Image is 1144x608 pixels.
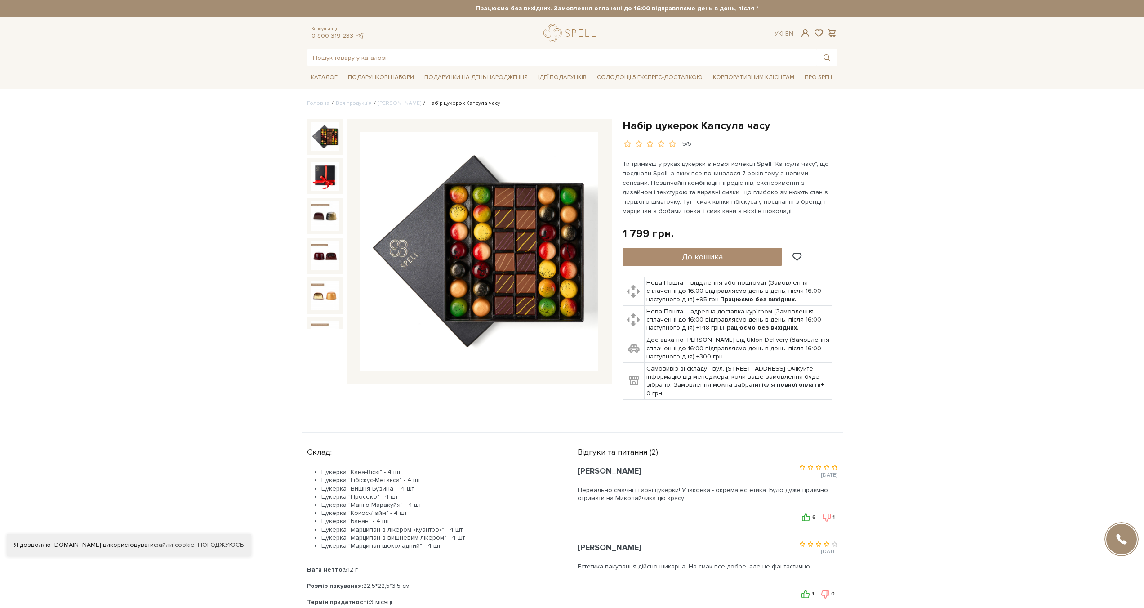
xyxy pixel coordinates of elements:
span: Про Spell [801,71,837,85]
div: [DATE] [708,540,837,556]
a: telegram [356,32,365,40]
span: | [782,30,783,37]
div: 1 799 грн. [623,227,674,241]
li: Цукерка "Кокос-Лайм" - 4 шт [321,509,556,517]
span: 6 [812,514,815,520]
b: Розмір пакування: [307,582,363,590]
div: 5/5 [682,140,691,148]
span: До кошика [682,252,723,262]
div: Нереально смачні і гарні цукерки! Упаковка - окрема естетика. Було дуже приємно отримати на Микол... [578,482,837,504]
span: Ідеї подарунків [534,71,590,85]
img: Набір цукерок Капсула часу [311,321,339,350]
a: Погоджуюсь [198,541,244,549]
div: [DATE] [708,463,837,479]
li: Цукерка "Вишня-Бузина" - 4 шт [321,485,556,493]
img: Набір цукерок Капсула часу [360,132,598,371]
a: 0 800 319 233 [312,32,353,40]
td: Нова Пошта – адресна доставка кур'єром (Замовлення сплаченні до 16:00 відправляємо день в день, п... [645,305,832,334]
div: 512 г [307,566,556,574]
a: En [785,30,793,37]
div: Відгуки та питання (2) [578,443,837,457]
h1: Набір цукерок Капсула часу [623,119,837,133]
strong: Працюємо без вихідних. Замовлення оплачені до 16:00 відправляємо день в день, після 16:00 - насту... [387,4,917,13]
a: Вся продукція [336,100,372,107]
input: Пошук товару у каталозі [307,49,816,66]
a: logo [543,24,600,42]
div: Я дозволяю [DOMAIN_NAME] використовувати [7,541,251,549]
span: Консультація: [312,26,365,32]
a: файли cookie [154,541,195,549]
span: 1 [832,514,835,520]
button: Пошук товару у каталозі [816,49,837,66]
span: [PERSON_NAME] [578,542,641,552]
b: Термін придатності: [307,598,370,606]
img: Набір цукерок Капсула часу [311,201,339,230]
img: Набір цукерок Капсула часу [311,241,339,270]
a: [PERSON_NAME] [378,100,421,107]
div: 22,5*22,5*3,5 см [307,582,556,590]
li: Цукерка "Гібіскус-Метакса" - 4 шт [321,476,556,484]
li: Цукерка "Банан" - 4 шт [321,517,556,525]
span: 0 [831,591,835,597]
li: Набір цукерок Капсула часу [421,99,500,107]
li: Цукерка "Марципан з лікером «Куантро»" - 4 шт [321,526,556,534]
li: Цукерка "Марципан з вишневим лікером" - 4 шт [321,534,556,542]
b: Працюємо без вихідних. [720,295,797,303]
li: Цукерка "Марципан шоколадний" - 4 шт [321,542,556,550]
a: Корпоративним клієнтам [709,70,798,85]
button: 1 [799,590,817,598]
li: Цукерка "Кава-Віскі" - 4 шт [321,468,556,476]
span: Подарунки на День народження [421,71,531,85]
a: Солодощі з експрес-доставкою [593,70,706,85]
li: Цукерка "Просеко" - 4 шт [321,493,556,501]
li: Цукерка "Манго-Маракуйя" - 4 шт [321,501,556,509]
span: 1 [812,591,814,597]
button: 6 [799,513,818,522]
div: 3 місяці [307,598,556,606]
span: Каталог [307,71,341,85]
div: Ук [775,30,793,38]
p: Ти тримаєш у руках цукерки з нової колекції Spell "Капсула часу", що поєднали Spell, з яких все п... [623,159,833,216]
img: Набір цукерок Капсула часу [311,281,339,310]
img: Набір цукерок Капсула часу [311,122,339,151]
div: Естетика пакування дійсно шикарна. На смак все добре, але не фантастично [578,558,837,581]
td: Нова Пошта – відділення або поштомат (Замовлення сплаченні до 16:00 відправляємо день в день, піс... [645,277,832,306]
button: 1 [819,513,837,522]
div: Склад: [307,443,556,457]
span: Подарункові набори [344,71,418,85]
b: Працюємо без вихідних. [722,324,799,331]
a: Головна [307,100,329,107]
td: Доставка по [PERSON_NAME] від Uklon Delivery (Замовлення сплаченні до 16:00 відправляємо день в д... [645,334,832,363]
span: [PERSON_NAME] [578,466,641,476]
b: Вага нетто: [307,566,344,573]
td: Самовивіз зі складу - вул. [STREET_ADDRESS] Очікуйте інформацію від менеджера, коли ваше замовлен... [645,363,832,400]
b: після повної оплати [758,381,821,389]
button: До кошика [623,248,782,266]
button: 0 [818,590,837,598]
img: Набір цукерок Капсула часу [311,162,339,191]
